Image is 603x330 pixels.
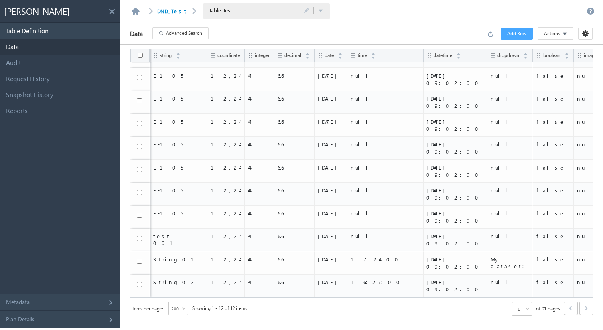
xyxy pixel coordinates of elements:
span: 6.6 [278,164,311,171]
span: My dataset: [491,256,529,269]
span: 12,24 [211,187,241,194]
span: E-105 [153,141,203,148]
span: 12,24 [211,279,241,285]
span: integer [255,53,270,58]
div: [DATE] 09:02:00 [426,141,483,155]
span: 6.6 [278,187,311,194]
span: String_02 [153,279,203,285]
div: [DATE] 09:02:00 [426,233,483,247]
span: false [536,187,570,194]
button: Actions [538,27,573,40]
span: Table_Test [209,7,289,14]
div: [DATE] [318,72,343,79]
span: Items per page: [130,304,164,313]
span: test 001 [153,233,203,246]
span: 12,24 [211,72,241,79]
span: E-105 [153,187,203,194]
span: null [491,118,529,125]
span: 200 [169,305,181,312]
button: Advanced Search [152,27,209,39]
span: false [536,279,570,285]
span: of 01 pages [536,304,560,313]
span: 12,24 [211,141,241,148]
span: Advanced Search [166,30,202,37]
span: E-105 [153,72,203,79]
span: Actions [544,30,560,37]
div: [DATE] 09:02:00 [426,118,483,132]
span: 6.6 [278,141,311,148]
div: [DATE] [318,210,343,217]
div: [DATE] [318,256,343,263]
span: 6.6 [278,72,311,79]
span: coordinate [217,53,240,58]
span: 44 [248,164,270,171]
span: Showing 1 - 12 of 12 items [192,304,247,313]
div: [DATE] [318,141,343,148]
span: false [536,233,570,239]
div: 17:24:00 [351,256,420,263]
span: Add Row [507,30,526,37]
a: DND_Test [157,8,188,14]
div: null [351,210,420,217]
div: [DATE] 09:02:00 [426,279,483,293]
a: time [357,52,376,57]
span: 44 [248,210,270,217]
span: null [491,279,529,285]
span: null [491,72,529,79]
div: [DATE] 09:02:00 [426,187,483,201]
div: [DATE] [318,233,343,240]
span: 1 [512,306,525,313]
a: dropdown [497,52,528,57]
span: 44 [248,72,270,79]
div: [DATE] 09:02:00 [426,164,483,178]
div: [DATE] [318,95,343,102]
span: null [491,141,529,148]
span: null [491,233,529,239]
span: E-105 [153,95,203,102]
button: Click to switch tables [318,7,324,15]
div: null [351,141,420,148]
div: [DATE] [318,279,343,286]
span: 44 [248,256,270,263]
span: 44 [248,141,270,148]
span: false [536,164,570,171]
span: 44 [248,279,270,285]
span: 6.6 [278,118,311,125]
div: [DATE] 09:02:00 [426,256,483,270]
span: 6.6 [278,233,311,239]
span: 44 [248,118,270,125]
div: null [351,72,420,79]
span: 12,24 [211,233,241,239]
a: datetime [434,52,461,57]
button: Add Row [501,28,533,40]
span: 12,24 [211,210,241,217]
span: String_01 [153,256,203,263]
div: 16:27:00 [351,279,420,286]
span: 12,24 [211,256,241,263]
span: 6.6 [278,256,311,263]
span: false [536,118,570,125]
span: false [536,141,570,148]
span: 12,24 [211,164,241,171]
div: null [351,187,420,194]
span: E-105 [153,118,203,125]
span: null [491,187,529,194]
div: null [351,95,420,102]
label: Data [120,24,152,43]
span: false [536,72,570,79]
a: decimal [284,52,310,57]
span: null [491,95,529,102]
span: 44 [248,95,270,102]
span: E-105 [153,164,203,171]
div: [DATE] 09:02:00 [426,210,483,224]
span: false [536,95,570,102]
span: 6.6 [278,279,311,285]
div: null [351,164,420,171]
div: [DATE] [318,187,343,194]
a: boolean [543,52,569,57]
span: Click to Edit [304,8,309,14]
div: [DATE] 09:02:00 [426,95,483,109]
div: [DATE] [318,164,343,171]
a: Refresh Table [487,30,496,37]
div: null [351,118,420,125]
